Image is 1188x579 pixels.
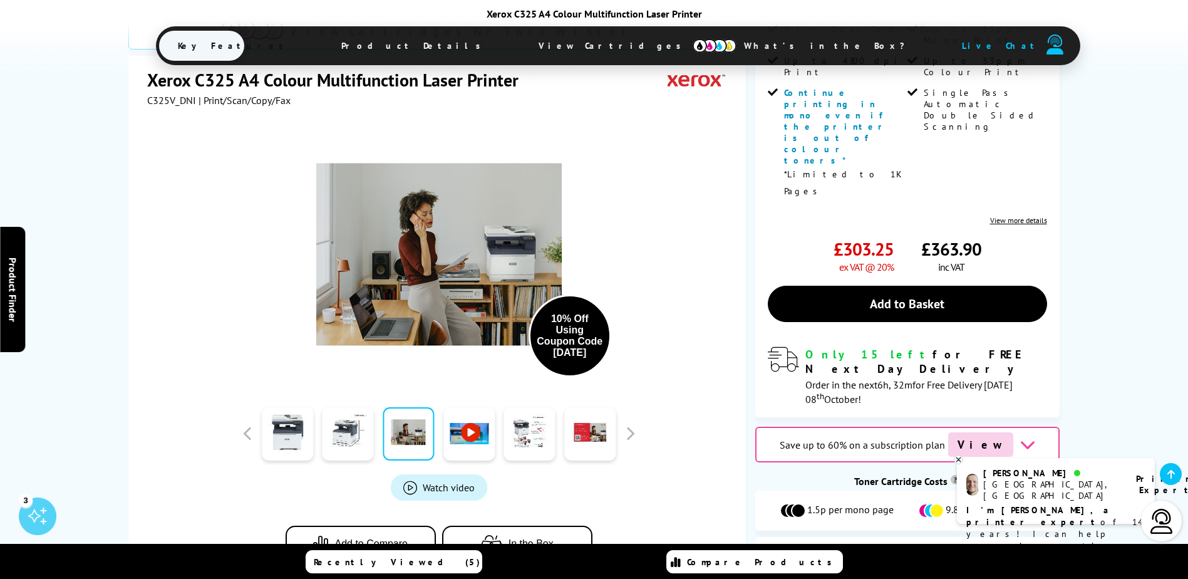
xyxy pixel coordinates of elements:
span: | Print/Scan/Copy/Fax [199,94,291,107]
div: modal_delivery [768,347,1047,405]
img: ashley-livechat.png [966,474,978,496]
div: [GEOGRAPHIC_DATA], [GEOGRAPHIC_DATA] [983,479,1120,501]
span: 1.5p per mono page [807,503,894,518]
span: £303.25 [834,237,894,261]
span: 9.8p per colour page [946,503,1035,518]
h1: Xerox C325 A4 Colour Multifunction Laser Printer [147,68,531,91]
div: Toner Cartridge Costs [755,475,1060,488]
span: C325V_DNI [147,94,196,107]
p: of 14 years! I can help you choose the right product [966,504,1145,564]
a: Product_All_Videos [391,474,487,501]
span: View [948,432,1013,457]
div: 10% Off Using Coupon Code [DATE] [537,313,603,358]
a: Recently Viewed (5) [306,550,482,573]
button: Add to Compare [286,526,436,561]
span: £363.90 [921,237,981,261]
span: Live Chat [962,40,1040,51]
span: ex VAT @ 20% [839,261,894,273]
span: What’s in the Box? [725,31,936,61]
span: Save up to 60% on a subscription plan [780,439,945,451]
div: for FREE Next Day Delivery [805,347,1047,376]
span: View Cartridges [520,29,711,62]
img: cmyk-icon.svg [693,39,736,53]
span: Watch video [423,481,475,494]
a: Compare Products [666,550,843,573]
img: user-headset-duotone.svg [1046,34,1064,55]
div: Xerox C325 A4 Colour Multifunction Laser Printer [156,8,1033,20]
div: [PERSON_NAME] [983,467,1120,479]
span: Compare Products [687,556,839,568]
a: Add to Basket [768,286,1047,322]
span: Recently Viewed (5) [314,556,480,568]
button: In the Box [442,526,592,561]
img: Xerox C325 Thumbnail [316,132,562,377]
span: inc VAT [938,261,964,273]
span: Single Pass Automatic Double Sided Scanning [924,87,1044,132]
p: *Limited to 1K Pages [784,166,904,200]
span: Product Finder [6,258,19,322]
span: Order in the next for Free Delivery [DATE] 08 October! [805,378,1013,405]
span: 6h, 32m [877,378,912,391]
span: Continue printing in mono even if the printer is out of colour toners* [784,87,889,166]
sup: Cost per page [951,475,960,484]
div: 3 [19,493,33,507]
span: Add to Compare [334,538,408,549]
a: View more details [990,216,1047,225]
img: Xerox [668,68,725,91]
sup: th [817,390,824,402]
b: I'm [PERSON_NAME], a printer expert [966,504,1112,528]
span: In the Box [509,538,554,549]
span: Key Features [159,31,309,61]
img: user-headset-light.svg [1149,509,1174,534]
span: Product Details [323,31,506,61]
span: Only 15 left [805,347,932,362]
